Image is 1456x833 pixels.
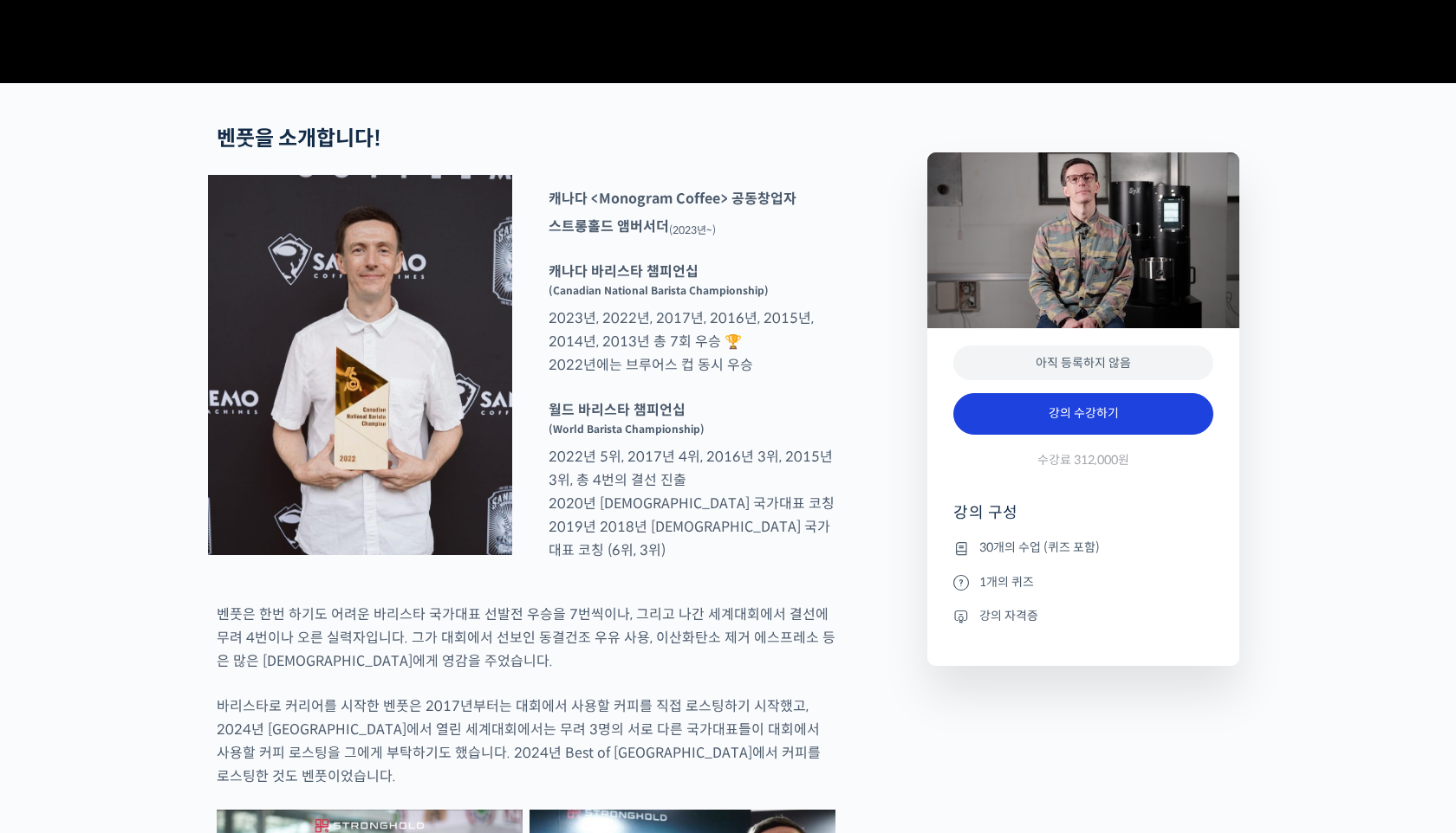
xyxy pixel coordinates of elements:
[953,393,1213,435] a: 강의 수강하기
[953,502,1213,537] h4: 강의 구성
[217,603,835,673] p: 벤풋은 한번 하기도 어려운 바리스타 국가대표 선발전 우승을 7번씩이나, 그리고 나간 세계대회에서 결선에 무려 4번이나 오른 실력자입니다. 그가 대회에서 선보인 동결건조 우유 ...
[953,571,1213,592] li: 1개의 퀴즈
[224,549,333,592] a: 설정
[953,538,1213,559] li: 30개의 수업 (퀴즈 포함)
[5,549,114,592] a: 홈
[549,423,705,436] sup: (World Barista Championship)
[549,401,686,419] strong: 월드 바리스타 챔피언십
[1037,452,1129,468] span: 수강료 312,000원
[159,576,179,590] span: 대화
[540,398,844,562] p: 2022년 5위, 2017년 4위, 2016년 3위, 2015년 3위, 총 4번의 결선 진출 2020년 [DEMOGRAPHIC_DATA] 국가대표 코칭 2019년 2018년 ...
[549,284,769,297] sup: (Canadian National Barista Championship)
[549,262,699,281] strong: 캐나다 바리스타 챔피언십
[217,126,835,152] h2: 벤풋을 소개합니다!
[540,260,844,377] p: 2023년, 2022년, 2017년, 2016년, 2015년, 2014년, 2013년 총 7회 우승 🏆 2022년에는 브루어스 컵 동시 우승
[669,223,716,236] sub: (2023년~)
[217,694,835,788] p: 바리스타로 커리어를 시작한 벤풋은 2017년부터는 대회에서 사용할 커피를 직접 로스팅하기 시작했고, 2024년 [GEOGRAPHIC_DATA]에서 열린 세계대회에서는 무려 3...
[953,605,1213,626] li: 강의 자격증
[953,345,1213,381] div: 아직 등록하지 않음
[549,190,796,208] strong: 캐나다 <Monogram Coffee> 공동창업자
[268,575,289,589] span: 설정
[114,549,224,592] a: 대화
[549,217,669,236] strong: 스트롱홀드 앰버서더
[55,575,65,589] span: 홈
